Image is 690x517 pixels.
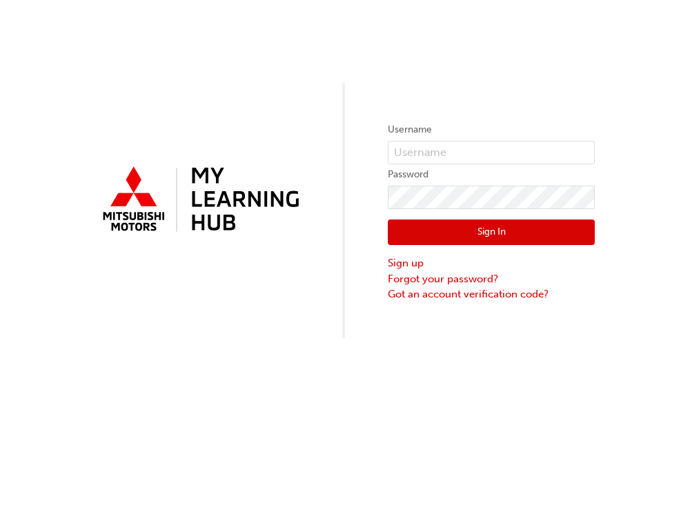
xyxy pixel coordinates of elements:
label: Password [388,166,595,183]
input: Username [388,141,595,164]
button: Sign In [388,220,595,246]
a: Got an account verification code? [388,286,595,302]
img: mmal [95,161,302,240]
a: Forgot your password? [388,271,595,287]
label: Username [388,121,595,138]
a: Sign up [388,255,595,271]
